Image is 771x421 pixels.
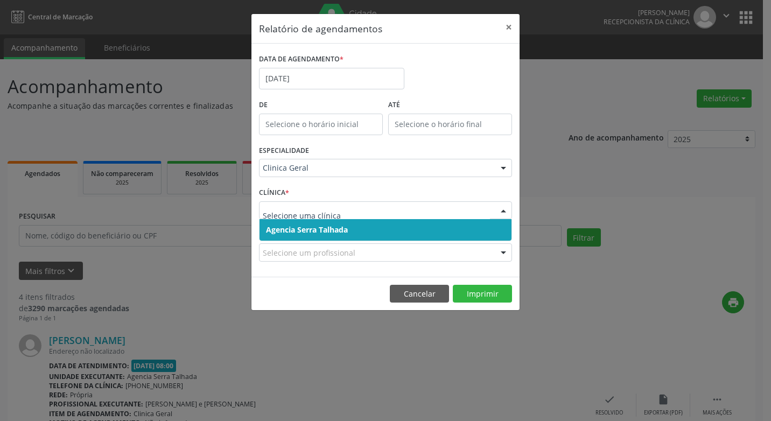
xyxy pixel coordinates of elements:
[388,97,512,114] label: ATÉ
[259,22,382,36] h5: Relatório de agendamentos
[259,97,383,114] label: De
[259,68,404,89] input: Selecione uma data ou intervalo
[263,205,490,227] input: Selecione uma clínica
[388,114,512,135] input: Selecione o horário final
[263,247,355,258] span: Selecione um profissional
[259,114,383,135] input: Selecione o horário inicial
[263,163,490,173] span: Clinica Geral
[266,224,348,235] span: Agencia Serra Talhada
[453,285,512,303] button: Imprimir
[390,285,449,303] button: Cancelar
[498,14,520,40] button: Close
[259,185,289,201] label: CLÍNICA
[259,143,309,159] label: ESPECIALIDADE
[259,51,344,68] label: DATA DE AGENDAMENTO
